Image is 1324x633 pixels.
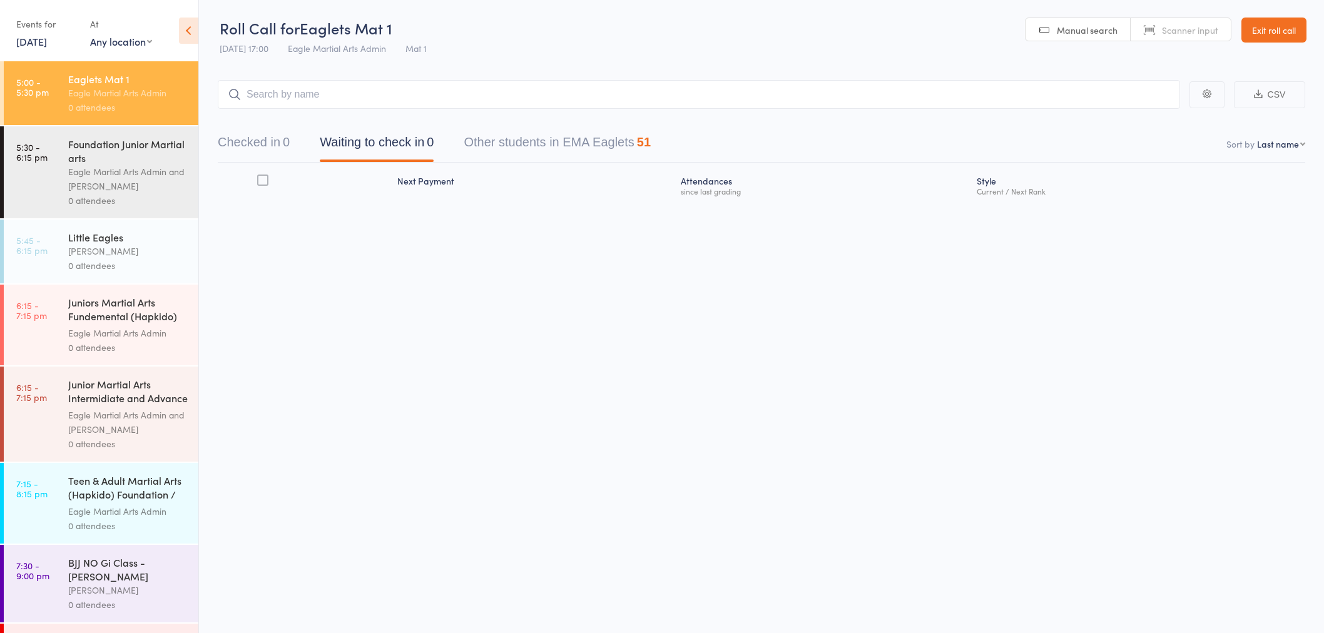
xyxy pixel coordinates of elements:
[4,367,198,462] a: 6:15 -7:15 pmJunior Martial Arts Intermidiate and Advance (Hap...Eagle Martial Arts Admin and [PE...
[283,135,290,149] div: 0
[68,230,188,244] div: Little Eagles
[16,382,47,402] time: 6:15 - 7:15 pm
[637,135,651,149] div: 51
[68,244,188,258] div: [PERSON_NAME]
[405,42,427,54] span: Mat 1
[320,129,434,162] button: Waiting to check in0
[68,72,188,86] div: Eaglets Mat 1
[288,42,386,54] span: Eagle Martial Arts Admin
[4,220,198,283] a: 5:45 -6:15 pmLittle Eagles[PERSON_NAME]0 attendees
[16,34,47,48] a: [DATE]
[977,187,1300,195] div: Current / Next Rank
[68,377,188,408] div: Junior Martial Arts Intermidiate and Advance (Hap...
[220,42,268,54] span: [DATE] 17:00
[4,285,198,365] a: 6:15 -7:15 pmJuniors Martial Arts Fundemental (Hapkido) Mat 2Eagle Martial Arts Admin0 attendees
[427,135,434,149] div: 0
[4,61,198,125] a: 5:00 -5:30 pmEaglets Mat 1Eagle Martial Arts Admin0 attendees
[16,77,49,97] time: 5:00 - 5:30 pm
[68,100,188,114] div: 0 attendees
[90,34,152,48] div: Any location
[972,168,1305,201] div: Style
[68,437,188,451] div: 0 attendees
[218,80,1180,109] input: Search by name
[68,597,188,612] div: 0 attendees
[68,504,188,519] div: Eagle Martial Arts Admin
[68,137,188,165] div: Foundation Junior Martial arts
[16,479,48,499] time: 7:15 - 8:15 pm
[4,126,198,218] a: 5:30 -6:15 pmFoundation Junior Martial artsEagle Martial Arts Admin and [PERSON_NAME]0 attendees
[681,187,967,195] div: since last grading
[68,295,188,326] div: Juniors Martial Arts Fundemental (Hapkido) Mat 2
[68,258,188,273] div: 0 attendees
[16,235,48,255] time: 5:45 - 6:15 pm
[90,14,152,34] div: At
[1234,81,1305,108] button: CSV
[464,129,651,162] button: Other students in EMA Eaglets51
[68,583,188,597] div: [PERSON_NAME]
[16,142,48,162] time: 5:30 - 6:15 pm
[220,18,300,38] span: Roll Call for
[68,193,188,208] div: 0 attendees
[676,168,972,201] div: Atten­dances
[4,545,198,622] a: 7:30 -9:00 pmBJJ NO Gi Class - [PERSON_NAME][PERSON_NAME]0 attendees
[16,560,49,580] time: 7:30 - 9:00 pm
[1257,138,1299,150] div: Last name
[1241,18,1306,43] a: Exit roll call
[300,18,392,38] span: Eaglets Mat 1
[68,326,188,340] div: Eagle Martial Arts Admin
[16,300,47,320] time: 6:15 - 7:15 pm
[392,168,675,201] div: Next Payment
[68,408,188,437] div: Eagle Martial Arts Admin and [PERSON_NAME]
[68,165,188,193] div: Eagle Martial Arts Admin and [PERSON_NAME]
[68,473,188,504] div: Teen & Adult Martial Arts (Hapkido) Foundation / F...
[68,555,188,583] div: BJJ NO Gi Class - [PERSON_NAME]
[1226,138,1255,150] label: Sort by
[16,14,78,34] div: Events for
[4,463,198,544] a: 7:15 -8:15 pmTeen & Adult Martial Arts (Hapkido) Foundation / F...Eagle Martial Arts Admin0 atten...
[1162,24,1218,36] span: Scanner input
[68,519,188,533] div: 0 attendees
[68,340,188,355] div: 0 attendees
[68,86,188,100] div: Eagle Martial Arts Admin
[218,129,290,162] button: Checked in0
[1057,24,1118,36] span: Manual search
